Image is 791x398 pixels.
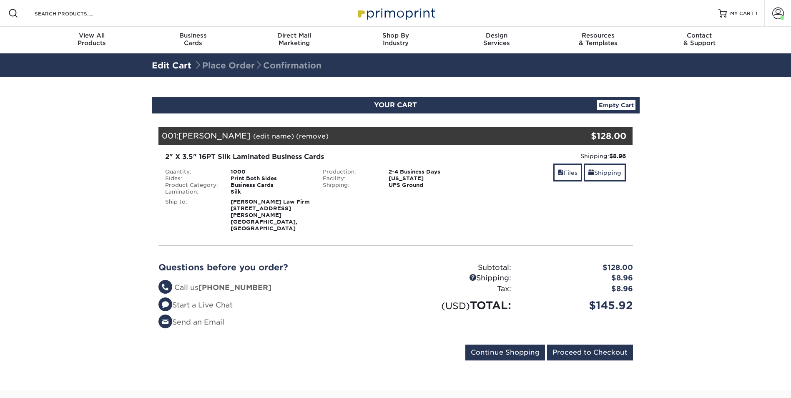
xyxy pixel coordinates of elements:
[597,100,635,110] a: Empty Cart
[517,284,639,295] div: $8.96
[382,182,475,189] div: UPS Ground
[547,27,649,53] a: Resources& Templates
[547,32,649,39] span: Resources
[649,32,750,39] span: Contact
[159,175,225,182] div: Sides:
[158,282,389,293] li: Call us
[547,345,633,360] input: Proceed to Checkout
[382,175,475,182] div: [US_STATE]
[159,189,225,195] div: Lamination:
[224,169,316,175] div: 1000
[374,101,417,109] span: YOUR CART
[396,297,517,313] div: TOTAL:
[41,32,143,39] span: View All
[730,10,754,17] span: MY CART
[152,60,191,71] a: Edit Cart
[159,182,225,189] div: Product Category:
[296,132,329,140] a: (remove)
[159,169,225,175] div: Quantity:
[198,283,271,292] strong: [PHONE_NUMBER]
[396,262,517,273] div: Subtotal:
[446,32,547,47] div: Services
[142,27,244,53] a: BusinessCards
[553,164,582,181] a: Files
[244,27,345,53] a: Direct MailMarketing
[584,164,626,181] a: Shipping
[244,32,345,47] div: Marketing
[224,182,316,189] div: Business Cards
[354,4,437,22] img: Primoprint
[517,273,639,284] div: $8.96
[649,32,750,47] div: & Support
[34,8,115,18] input: SEARCH PRODUCTS.....
[465,345,545,360] input: Continue Shopping
[224,189,316,195] div: Silk
[345,27,446,53] a: Shop ByIndustry
[547,32,649,47] div: & Templates
[165,152,468,162] div: 2" X 3.5" 16PT Silk Laminated Business Cards
[316,169,382,175] div: Production:
[158,301,233,309] a: Start a Live Chat
[396,273,517,284] div: Shipping:
[396,284,517,295] div: Tax:
[588,169,594,176] span: shipping
[41,32,143,47] div: Products
[158,127,554,145] div: 001:
[345,32,446,47] div: Industry
[178,131,251,140] span: [PERSON_NAME]
[41,27,143,53] a: View AllProducts
[231,199,310,232] strong: [PERSON_NAME] Law Firm [STREET_ADDRESS][PERSON_NAME] [GEOGRAPHIC_DATA], [GEOGRAPHIC_DATA]
[382,169,475,175] div: 2-4 Business Days
[316,175,382,182] div: Facility:
[345,32,446,39] span: Shop By
[554,130,627,142] div: $128.00
[142,32,244,47] div: Cards
[481,152,626,160] div: Shipping:
[142,32,244,39] span: Business
[158,318,224,326] a: Send an Email
[253,132,294,140] a: (edit name)
[517,262,639,273] div: $128.00
[159,199,225,232] div: Ship to:
[244,32,345,39] span: Direct Mail
[194,60,321,71] span: Place Order Confirmation
[316,182,382,189] div: Shipping:
[609,153,626,159] strong: $8.96
[446,27,547,53] a: DesignServices
[649,27,750,53] a: Contact& Support
[441,300,470,311] small: (USD)
[446,32,547,39] span: Design
[224,175,316,182] div: Print Both Sides
[756,10,758,16] span: 1
[158,262,389,272] h2: Questions before you order?
[558,169,564,176] span: files
[517,297,639,313] div: $145.92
